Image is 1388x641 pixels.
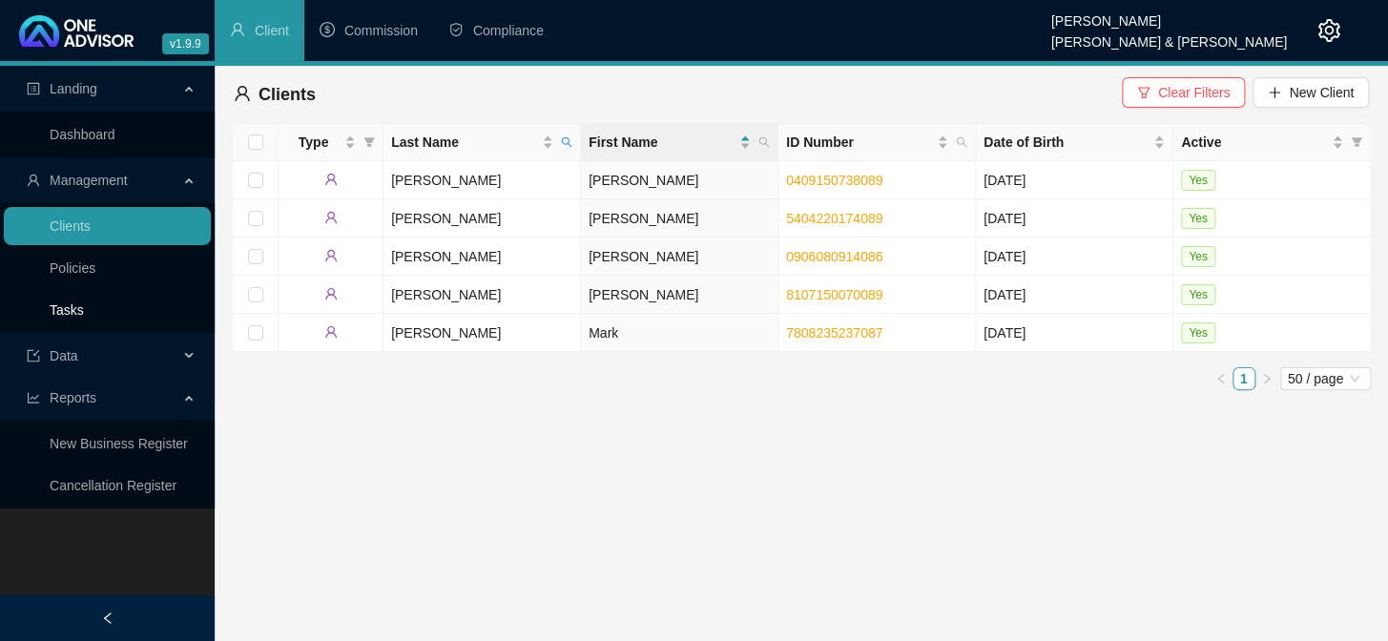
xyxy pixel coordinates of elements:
[27,82,40,95] span: profile
[162,33,209,54] span: v1.9.9
[383,238,581,276] td: [PERSON_NAME]
[976,124,1173,161] th: Date of Birth
[50,478,176,493] a: Cancellation Register
[383,276,581,314] td: [PERSON_NAME]
[320,22,335,37] span: dollar
[1255,367,1278,390] button: right
[27,174,40,187] span: user
[755,128,774,156] span: search
[1289,82,1354,103] span: New Client
[473,23,544,38] span: Compliance
[984,132,1150,153] span: Date of Birth
[758,136,770,148] span: search
[259,85,316,104] span: Clients
[1268,86,1281,99] span: plus
[50,260,95,276] a: Policies
[19,15,134,47] img: 2df55531c6924b55f21c4cf5d4484680-logo-light.svg
[1122,77,1245,108] button: Clear Filters
[1261,373,1273,384] span: right
[50,218,91,234] a: Clients
[786,211,882,226] a: 5404220174089
[976,199,1173,238] td: [DATE]
[234,85,251,102] span: user
[1253,77,1369,108] button: New Client
[786,173,882,188] a: 0409150738089
[952,128,971,156] span: search
[255,23,289,38] span: Client
[391,132,538,153] span: Last Name
[324,249,338,262] span: user
[324,287,338,300] span: user
[344,23,418,38] span: Commission
[1181,322,1215,343] span: Yes
[976,238,1173,276] td: [DATE]
[1233,367,1255,390] li: 1
[1181,284,1215,305] span: Yes
[50,390,96,405] span: Reports
[50,302,84,318] a: Tasks
[1181,170,1215,191] span: Yes
[363,136,375,148] span: filter
[1137,86,1150,99] span: filter
[1210,367,1233,390] li: Previous Page
[786,249,882,264] a: 0906080914086
[1351,136,1362,148] span: filter
[1173,124,1371,161] th: Active
[324,173,338,186] span: user
[1233,368,1254,389] a: 1
[581,199,778,238] td: [PERSON_NAME]
[786,325,882,341] a: 7808235237087
[956,136,967,148] span: search
[230,22,245,37] span: user
[976,276,1173,314] td: [DATE]
[1347,128,1366,156] span: filter
[383,161,581,199] td: [PERSON_NAME]
[383,124,581,161] th: Last Name
[50,173,128,188] span: Management
[1051,26,1287,47] div: [PERSON_NAME] & [PERSON_NAME]
[279,124,383,161] th: Type
[976,161,1173,199] td: [DATE]
[27,349,40,362] span: import
[1317,19,1340,42] span: setting
[1255,367,1278,390] li: Next Page
[1288,368,1363,389] span: 50 / page
[1210,367,1233,390] button: left
[1280,367,1371,390] div: Page Size
[50,127,115,142] a: Dashboard
[1051,5,1287,26] div: [PERSON_NAME]
[286,132,341,153] span: Type
[27,391,40,404] span: line-chart
[1181,208,1215,229] span: Yes
[448,22,464,37] span: safety
[50,81,97,96] span: Landing
[1181,132,1328,153] span: Active
[50,348,78,363] span: Data
[360,128,379,156] span: filter
[383,199,581,238] td: [PERSON_NAME]
[778,124,976,161] th: ID Number
[581,314,778,352] td: Mark
[324,211,338,224] span: user
[581,238,778,276] td: [PERSON_NAME]
[581,161,778,199] td: [PERSON_NAME]
[324,325,338,339] span: user
[1181,246,1215,267] span: Yes
[976,314,1173,352] td: [DATE]
[1158,82,1230,103] span: Clear Filters
[589,132,735,153] span: First Name
[50,436,188,451] a: New Business Register
[101,611,114,625] span: left
[561,136,572,148] span: search
[786,132,933,153] span: ID Number
[581,276,778,314] td: [PERSON_NAME]
[1215,373,1227,384] span: left
[557,128,576,156] span: search
[383,314,581,352] td: [PERSON_NAME]
[786,287,882,302] a: 8107150070089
